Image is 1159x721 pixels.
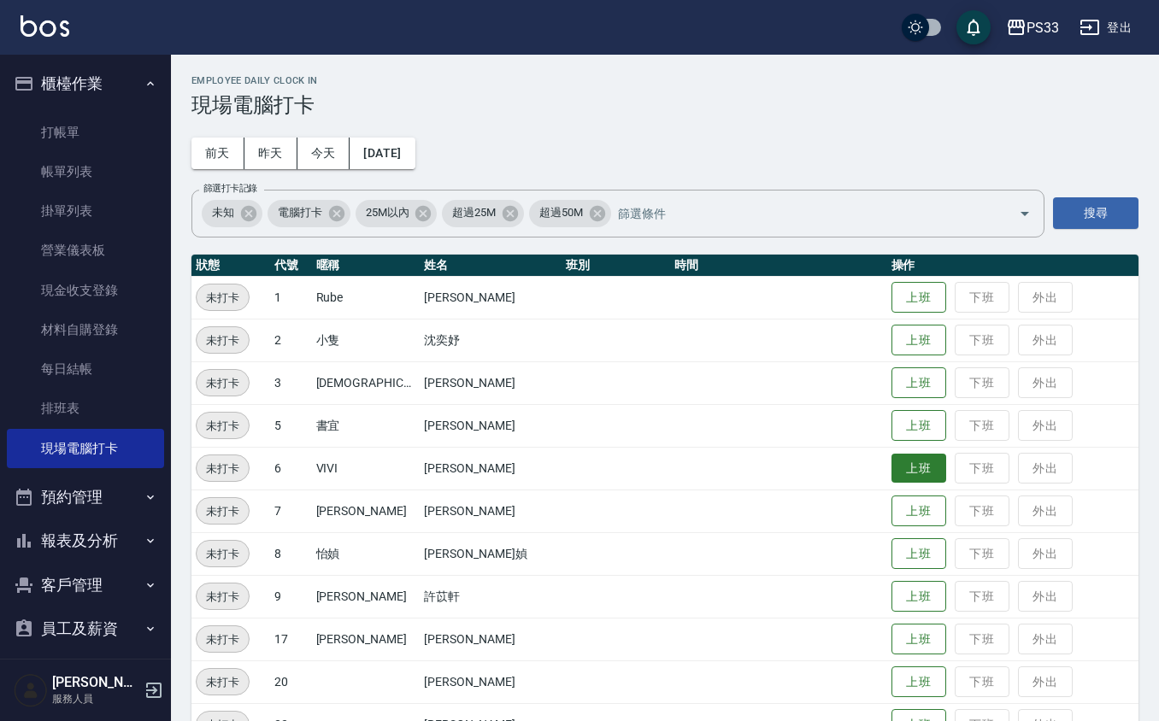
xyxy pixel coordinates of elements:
[7,62,164,106] button: 櫃檯作業
[7,563,164,607] button: 客戶管理
[7,519,164,563] button: 報表及分析
[270,361,311,404] td: 3
[312,276,421,319] td: Rube
[270,575,311,618] td: 9
[891,495,946,527] button: 上班
[202,204,244,221] span: 未知
[191,93,1138,117] h3: 現場電腦打卡
[442,200,524,227] div: 超過25M
[1011,200,1038,227] button: Open
[350,138,415,169] button: [DATE]
[1073,12,1138,44] button: 登出
[529,204,593,221] span: 超過50M
[7,310,164,349] a: 材料自購登錄
[891,666,946,698] button: 上班
[7,349,164,389] a: 每日結帳
[7,191,164,231] a: 掛單列表
[420,255,561,277] th: 姓名
[202,200,262,227] div: 未知
[420,276,561,319] td: [PERSON_NAME]
[420,660,561,703] td: [PERSON_NAME]
[312,575,421,618] td: [PERSON_NAME]
[244,138,297,169] button: 昨天
[312,255,421,277] th: 暱稱
[891,538,946,570] button: 上班
[197,588,249,606] span: 未打卡
[270,319,311,361] td: 2
[312,361,421,404] td: [DEMOGRAPHIC_DATA][PERSON_NAME]
[891,454,946,484] button: 上班
[52,674,139,691] h5: [PERSON_NAME]
[670,255,887,277] th: 時間
[270,489,311,532] td: 7
[420,319,561,361] td: 沈奕妤
[197,545,249,563] span: 未打卡
[312,532,421,575] td: 怡媜
[268,204,332,221] span: 電腦打卡
[891,367,946,399] button: 上班
[7,152,164,191] a: 帳單列表
[7,429,164,468] a: 現場電腦打卡
[270,255,311,277] th: 代號
[268,200,350,227] div: 電腦打卡
[7,389,164,428] a: 排班表
[356,204,420,221] span: 25M以內
[270,618,311,660] td: 17
[203,182,257,195] label: 篩選打卡記錄
[356,200,438,227] div: 25M以內
[197,417,249,435] span: 未打卡
[270,532,311,575] td: 8
[956,10,991,44] button: save
[891,410,946,442] button: 上班
[420,361,561,404] td: [PERSON_NAME]
[52,691,139,706] p: 服務人員
[197,331,249,349] span: 未打卡
[191,138,244,169] button: 前天
[197,460,249,478] span: 未打卡
[1053,197,1138,229] button: 搜尋
[614,198,989,228] input: 篩選條件
[14,673,48,707] img: Person
[197,374,249,392] span: 未打卡
[297,138,350,169] button: 今天
[7,271,164,310] a: 現金收支登錄
[270,447,311,489] td: 6
[420,489,561,532] td: [PERSON_NAME]
[891,282,946,314] button: 上班
[529,200,611,227] div: 超過50M
[562,255,670,277] th: 班別
[197,673,249,691] span: 未打卡
[270,660,311,703] td: 20
[420,618,561,660] td: [PERSON_NAME]
[891,581,946,613] button: 上班
[7,475,164,519] button: 預約管理
[887,255,1138,277] th: 操作
[420,404,561,447] td: [PERSON_NAME]
[191,255,270,277] th: 狀態
[442,204,506,221] span: 超過25M
[420,532,561,575] td: [PERSON_NAME]媜
[197,502,249,520] span: 未打卡
[191,75,1138,86] h2: Employee Daily Clock In
[270,404,311,447] td: 5
[312,404,421,447] td: 書宜
[270,276,311,319] td: 1
[1027,17,1059,38] div: PS33
[420,447,561,489] td: [PERSON_NAME]
[312,618,421,660] td: [PERSON_NAME]
[312,447,421,489] td: VIVI
[891,624,946,655] button: 上班
[21,15,69,37] img: Logo
[7,607,164,651] button: 員工及薪資
[420,575,561,618] td: 許苡軒
[197,289,249,307] span: 未打卡
[891,325,946,356] button: 上班
[999,10,1066,45] button: PS33
[312,489,421,532] td: [PERSON_NAME]
[312,319,421,361] td: 小隻
[7,231,164,270] a: 營業儀表板
[197,630,249,648] span: 未打卡
[7,113,164,152] a: 打帳單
